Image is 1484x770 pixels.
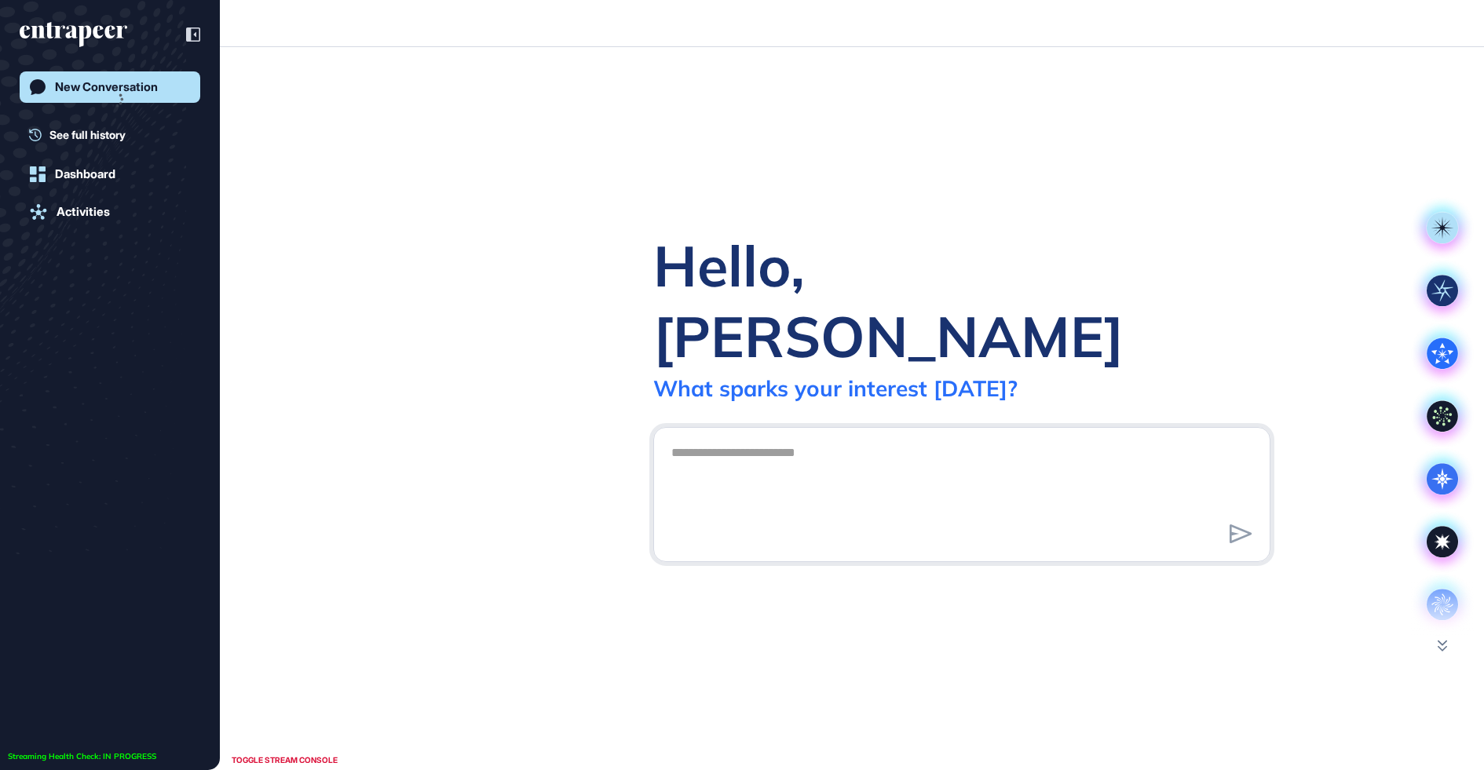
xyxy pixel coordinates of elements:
a: New Conversation [20,71,200,103]
div: entrapeer-logo [20,22,127,47]
div: TOGGLE STREAM CONSOLE [228,750,342,770]
a: Activities [20,196,200,228]
a: See full history [29,126,200,143]
div: Activities [57,205,110,219]
div: New Conversation [55,80,158,94]
span: See full history [49,126,126,143]
div: What sparks your interest [DATE]? [653,374,1018,402]
div: Hello, [PERSON_NAME] [653,230,1270,371]
a: Dashboard [20,159,200,190]
div: Dashboard [55,167,115,181]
